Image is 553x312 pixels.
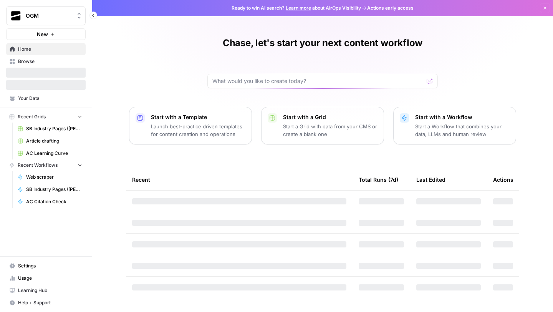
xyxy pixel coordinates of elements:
[26,125,82,132] span: SB Industry Pages ([PERSON_NAME] v3) Grid
[129,107,252,144] button: Start with a TemplateLaunch best-practice driven templates for content creation and operations
[18,46,82,53] span: Home
[26,198,82,205] span: AC Citation Check
[212,77,424,85] input: What would you like to create today?
[14,147,86,159] a: AC Learning Curve
[232,5,361,12] span: Ready to win AI search? about AirOps Visibility
[415,123,510,138] p: Start a Workflow that combines your data, LLMs and human review
[18,162,58,169] span: Recent Workflows
[6,43,86,55] a: Home
[415,113,510,121] p: Start with a Workflow
[14,183,86,196] a: SB Industry Pages ([PERSON_NAME] v3)
[14,196,86,208] a: AC Citation Check
[151,113,245,121] p: Start with a Template
[6,111,86,123] button: Recent Grids
[6,159,86,171] button: Recent Workflows
[18,113,46,120] span: Recent Grids
[151,123,245,138] p: Launch best-practice driven templates for content creation and operations
[261,107,384,144] button: Start with a GridStart a Grid with data from your CMS or create a blank one
[6,92,86,105] a: Your Data
[26,12,72,20] span: OGM
[18,262,82,269] span: Settings
[37,30,48,38] span: New
[6,260,86,272] a: Settings
[286,5,311,11] a: Learn more
[26,150,82,157] span: AC Learning Curve
[18,95,82,102] span: Your Data
[6,55,86,68] a: Browse
[6,272,86,284] a: Usage
[26,138,82,144] span: Article drafting
[26,186,82,193] span: SB Industry Pages ([PERSON_NAME] v3)
[26,174,82,181] span: Web scraper
[14,171,86,183] a: Web scraper
[18,287,82,294] span: Learning Hub
[14,123,86,135] a: SB Industry Pages ([PERSON_NAME] v3) Grid
[359,169,398,190] div: Total Runs (7d)
[6,6,86,25] button: Workspace: OGM
[6,284,86,297] a: Learning Hub
[6,28,86,40] button: New
[132,169,346,190] div: Recent
[6,297,86,309] button: Help + Support
[18,275,82,282] span: Usage
[18,299,82,306] span: Help + Support
[367,5,414,12] span: Actions early access
[416,169,445,190] div: Last Edited
[283,123,377,138] p: Start a Grid with data from your CMS or create a blank one
[393,107,516,144] button: Start with a WorkflowStart a Workflow that combines your data, LLMs and human review
[14,135,86,147] a: Article drafting
[283,113,377,121] p: Start with a Grid
[18,58,82,65] span: Browse
[493,169,513,190] div: Actions
[223,37,422,49] h1: Chase, let's start your next content workflow
[9,9,23,23] img: OGM Logo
